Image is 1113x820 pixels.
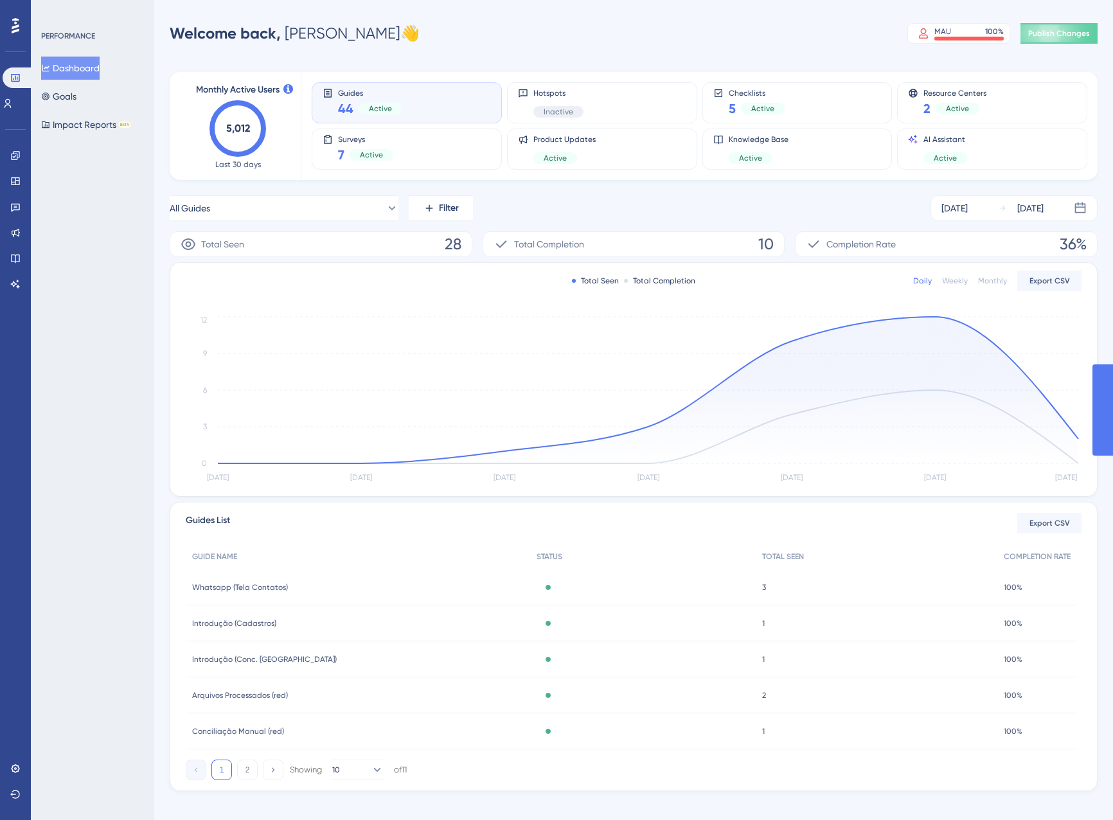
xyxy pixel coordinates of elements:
span: 44 [338,100,353,118]
div: 100 % [985,26,1004,37]
button: 2 [237,760,258,780]
tspan: [DATE] [637,473,659,482]
span: 2 [923,100,930,118]
iframe: UserGuiding AI Assistant Launcher [1059,769,1098,808]
span: 3 [762,582,766,593]
div: [DATE] [941,201,968,216]
span: Hotspots [533,88,583,98]
tspan: [DATE] [924,473,946,482]
tspan: 6 [203,386,207,395]
div: Daily [913,276,932,286]
span: Product Updates [533,134,596,145]
span: Surveys [338,134,393,143]
button: Filter [409,195,473,221]
span: Export CSV [1029,276,1070,286]
span: Whatsapp (Tela Contatos) [192,582,288,593]
span: Publish Changes [1028,28,1090,39]
div: [DATE] [1017,201,1044,216]
button: Impact ReportsBETA [41,113,130,136]
span: Resource Centers [923,88,986,97]
button: All Guides [170,195,398,221]
button: Export CSV [1017,271,1082,291]
span: Conciliação Manual (red) [192,726,284,736]
span: 10 [758,234,774,254]
span: Active [369,103,392,114]
tspan: [DATE] [494,473,515,482]
span: Knowledge Base [729,134,788,145]
span: 100% [1004,582,1022,593]
button: 10 [332,760,384,780]
span: Completion Rate [826,236,896,252]
span: 100% [1004,618,1022,628]
span: 1 [762,654,765,664]
span: Monthly Active Users [196,82,280,98]
tspan: 0 [202,459,207,468]
span: Filter [439,201,459,216]
span: Active [360,150,383,160]
span: Welcome back, [170,24,281,42]
span: Active [544,153,567,163]
div: Total Seen [572,276,619,286]
span: 1 [762,618,765,628]
span: 100% [1004,690,1022,700]
tspan: [DATE] [1055,473,1077,482]
span: 7 [338,146,344,164]
span: 100% [1004,726,1022,736]
span: TOTAL SEEN [762,551,804,562]
button: Export CSV [1017,513,1082,533]
span: COMPLETION RATE [1004,551,1071,562]
span: Export CSV [1029,518,1070,528]
div: MAU [934,26,951,37]
div: Monthly [978,276,1007,286]
tspan: [DATE] [781,473,803,482]
div: BETA [119,121,130,128]
div: Total Completion [624,276,695,286]
tspan: [DATE] [350,473,372,482]
span: Introdução (Cadastros) [192,618,276,628]
span: 36% [1060,234,1087,254]
tspan: 12 [200,316,207,325]
button: Publish Changes [1020,23,1098,44]
span: 5 [729,100,736,118]
text: 5,012 [226,122,250,134]
span: Guides [338,88,402,97]
span: Inactive [544,107,573,117]
span: Total Seen [201,236,244,252]
span: AI Assistant [923,134,967,145]
span: All Guides [170,201,210,216]
tspan: 9 [203,349,207,358]
span: STATUS [537,551,562,562]
span: Total Completion [514,236,584,252]
button: 1 [211,760,232,780]
span: Introdução (Conc. [GEOGRAPHIC_DATA]) [192,654,337,664]
span: 28 [445,234,461,254]
span: 2 [762,690,766,700]
div: Showing [290,764,322,776]
span: GUIDE NAME [192,551,237,562]
span: Last 30 days [215,159,261,170]
span: Active [739,153,762,163]
button: Goals [41,85,76,108]
span: Active [934,153,957,163]
div: of 11 [394,764,407,776]
div: PERFORMANCE [41,31,95,41]
tspan: [DATE] [207,473,229,482]
tspan: 3 [203,422,207,431]
span: Active [751,103,774,114]
span: Guides List [186,513,230,533]
div: Weekly [942,276,968,286]
div: [PERSON_NAME] 👋 [170,23,420,44]
span: Checklists [729,88,785,97]
span: Arquivos Processados (red) [192,690,288,700]
span: 10 [332,765,340,775]
button: Dashboard [41,57,100,80]
span: 100% [1004,654,1022,664]
span: 1 [762,726,765,736]
span: Active [946,103,969,114]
